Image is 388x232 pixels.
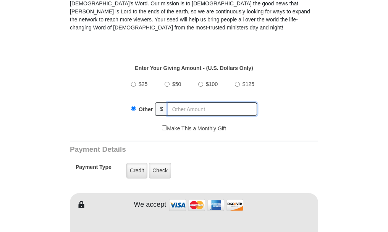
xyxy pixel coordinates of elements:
[168,102,257,116] input: Other Amount
[206,81,218,87] span: $100
[76,164,112,174] h5: Payment Type
[155,102,168,116] span: $
[168,197,244,213] img: credit cards accepted
[242,81,254,87] span: $125
[162,125,226,133] label: Make This a Monthly Gift
[162,125,167,130] input: Make This a Monthly Gift
[134,201,167,209] h4: We accept
[172,81,181,87] span: $50
[126,163,147,178] label: Credit
[139,106,153,112] span: Other
[149,163,171,178] label: Check
[135,65,253,71] strong: Enter Your Giving Amount - (U.S. Dollars Only)
[70,145,265,154] h3: Payment Details
[139,81,147,87] span: $25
